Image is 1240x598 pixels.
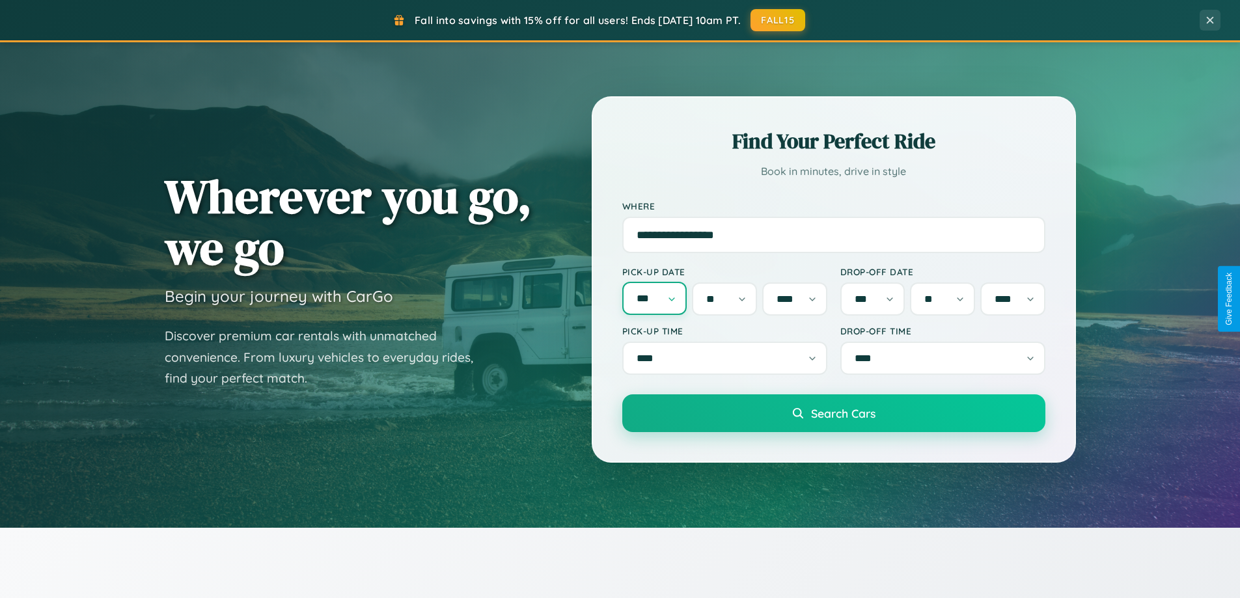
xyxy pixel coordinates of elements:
[622,127,1045,156] h2: Find Your Perfect Ride
[622,325,827,336] label: Pick-up Time
[811,406,875,420] span: Search Cars
[840,266,1045,277] label: Drop-off Date
[840,325,1045,336] label: Drop-off Time
[751,9,805,31] button: FALL15
[622,266,827,277] label: Pick-up Date
[165,170,532,273] h1: Wherever you go, we go
[622,394,1045,432] button: Search Cars
[165,325,490,389] p: Discover premium car rentals with unmatched convenience. From luxury vehicles to everyday rides, ...
[1224,273,1233,325] div: Give Feedback
[622,162,1045,181] p: Book in minutes, drive in style
[165,286,393,306] h3: Begin your journey with CarGo
[622,200,1045,211] label: Where
[415,14,741,27] span: Fall into savings with 15% off for all users! Ends [DATE] 10am PT.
